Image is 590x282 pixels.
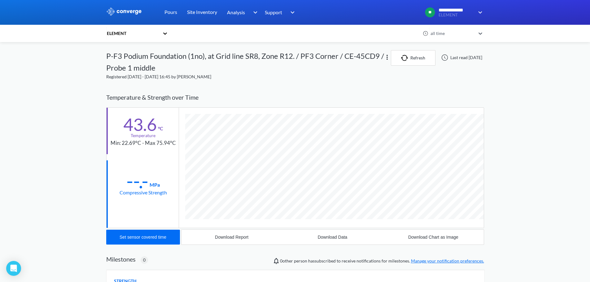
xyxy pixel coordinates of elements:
div: Last read [DATE] [438,54,484,61]
button: Refresh [391,50,435,66]
img: downArrow.svg [286,9,296,16]
button: Download Chart as Image [383,230,483,245]
div: 43.6 [123,117,157,132]
button: Download Report [181,230,282,245]
button: Set sensor covered time [106,230,180,245]
span: 0 other [280,258,293,263]
img: icon-clock.svg [423,31,428,36]
div: Temperature [131,132,155,139]
div: all time [429,30,475,37]
a: Manage your notification preferences. [411,258,484,263]
img: downArrow.svg [249,9,259,16]
h2: Milestones [106,255,136,263]
div: Open Intercom Messenger [6,261,21,276]
img: icon-refresh.svg [401,55,410,61]
span: 0 [143,257,146,263]
span: Support [265,8,282,16]
span: Analysis [227,8,245,16]
div: Min: 22.69°C - Max 75.94°C [111,139,176,147]
div: Compressive Strength [120,189,167,196]
div: Set sensor covered time [120,235,166,240]
div: Download Data [318,235,347,240]
div: ELEMENT [106,30,160,37]
span: ELEMENT [439,13,474,17]
div: Download Report [215,235,248,240]
button: Download Data [282,230,383,245]
img: more.svg [383,54,391,61]
img: downArrow.svg [474,9,484,16]
span: Registered [DATE] - [DATE] 16:45 by [PERSON_NAME] [106,74,211,79]
div: --.- [126,173,148,189]
span: person has subscribed to receive notifications for milestones. [280,258,484,264]
div: Download Chart as Image [408,235,458,240]
div: P-F3 Podium Foundation (1no), at Grid line SR8, Zone R12. / PF3 Corner / CE-45CD9 / Probe 1 middle [106,50,384,73]
img: logo_ewhite.svg [106,7,142,15]
div: Temperature & Strength over Time [106,88,484,107]
img: notifications-icon.svg [273,257,280,265]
